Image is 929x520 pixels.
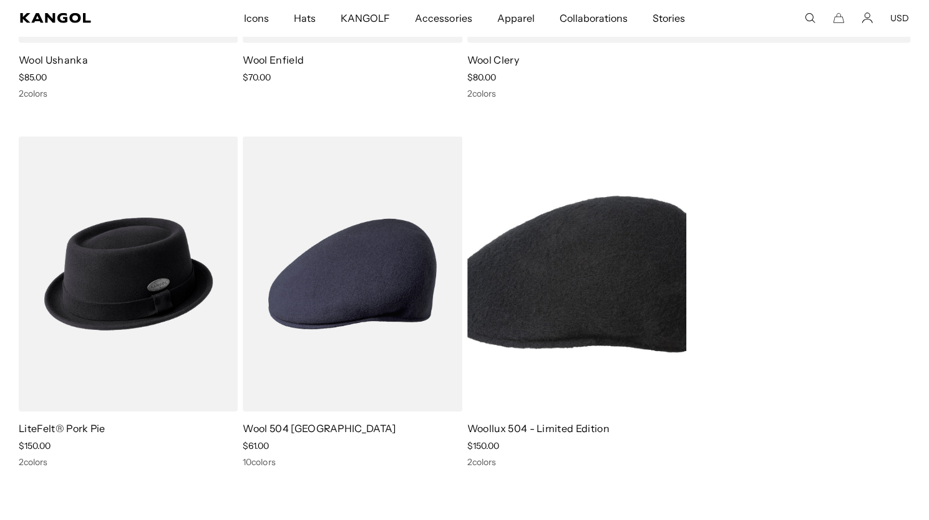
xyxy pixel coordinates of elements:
[833,12,844,24] button: Cart
[890,12,909,24] button: USD
[19,137,238,412] img: LiteFelt® Pork Pie
[243,54,304,66] a: Wool Enfield
[19,456,238,468] div: 2 colors
[467,54,519,66] a: Wool Clery
[467,440,499,451] span: $150.00
[862,12,873,24] a: Account
[20,13,161,23] a: Kangol
[243,440,269,451] span: $61.00
[804,12,815,24] summary: Search here
[467,456,686,468] div: 2 colors
[243,137,462,412] img: Wool 504 USA
[467,137,686,412] img: Woollux 504 - Limited Edition
[19,422,105,435] a: LiteFelt® Pork Pie
[467,422,610,435] a: Woollux 504 - Limited Edition
[243,72,271,83] span: $70.00
[19,440,51,451] span: $150.00
[467,72,496,83] span: $80.00
[19,72,47,83] span: $85.00
[19,88,238,99] div: 2 colors
[467,88,911,99] div: 2 colors
[243,456,462,468] div: 10 colors
[243,422,396,435] a: Wool 504 [GEOGRAPHIC_DATA]
[19,54,88,66] a: Wool Ushanka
